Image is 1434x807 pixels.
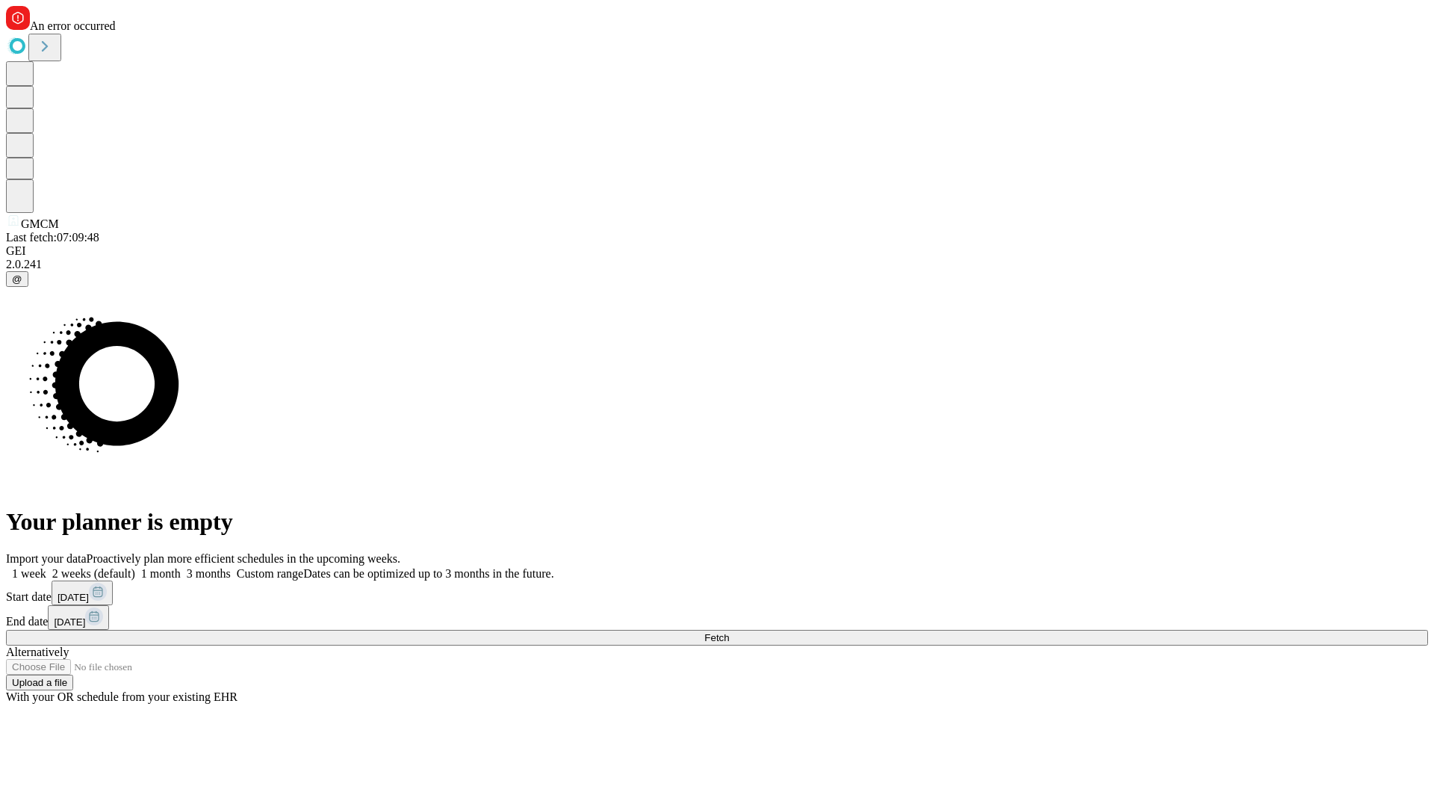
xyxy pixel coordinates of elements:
span: [DATE] [54,616,85,628]
div: GEI [6,244,1428,258]
span: Last fetch: 07:09:48 [6,231,99,244]
button: Upload a file [6,675,73,690]
h1: Your planner is empty [6,508,1428,536]
div: 2.0.241 [6,258,1428,271]
span: With your OR schedule from your existing EHR [6,690,238,703]
span: Custom range [237,567,303,580]
span: Proactively plan more efficient schedules in the upcoming weeks. [87,552,400,565]
span: GMCM [21,217,59,230]
button: [DATE] [48,605,109,630]
div: End date [6,605,1428,630]
button: Fetch [6,630,1428,646]
span: Fetch [704,632,729,643]
span: An error occurred [30,19,116,32]
span: 1 week [12,567,46,580]
button: @ [6,271,28,287]
span: Dates can be optimized up to 3 months in the future. [303,567,553,580]
span: Import your data [6,552,87,565]
span: Alternatively [6,646,69,658]
span: [DATE] [58,592,89,603]
span: 1 month [141,567,181,580]
span: 3 months [187,567,231,580]
span: @ [12,273,22,285]
button: [DATE] [52,581,113,605]
span: 2 weeks (default) [52,567,135,580]
div: Start date [6,581,1428,605]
